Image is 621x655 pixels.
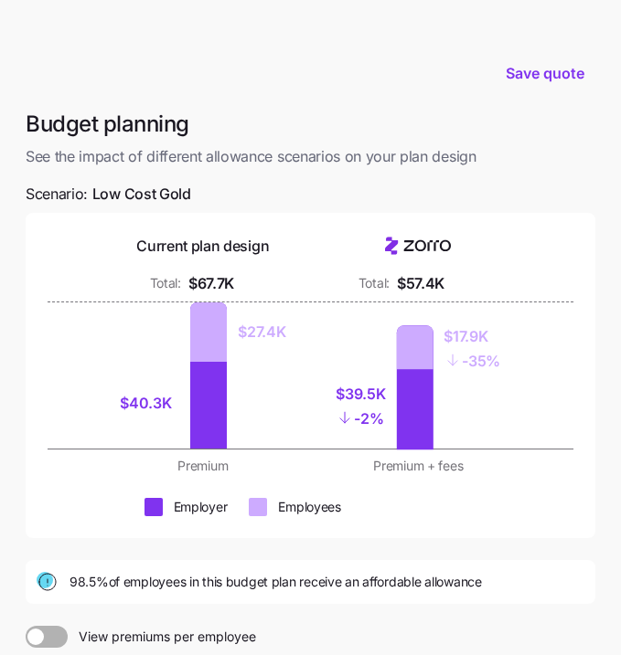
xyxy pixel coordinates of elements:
div: Current plan design [136,235,269,258]
div: $27.4K [238,321,285,343]
div: Premium + fees [322,457,516,475]
div: $17.9K [444,325,500,348]
span: Low Cost Gold [92,183,191,206]
div: $67.7K [188,272,234,295]
div: - 35% [444,348,500,373]
div: $40.3K [120,392,179,415]
div: Total: [150,274,181,292]
h1: Budget planning [26,110,595,138]
div: Employer [174,498,228,516]
div: $39.5K [336,383,385,406]
span: View premiums per employee [68,626,256,648]
div: Total: [359,274,390,292]
div: $57.4K [397,272,444,295]
button: Save quote [491,48,599,99]
span: 98.5% of employees in this budget plan receive an affordable allowance [70,573,482,591]
span: Scenario: [26,183,191,206]
div: Premium [106,457,300,475]
div: Employees [278,498,340,516]
span: See the impact of different allowance scenarios on your plan design [26,145,595,168]
div: - 2% [336,406,385,430]
span: Save quote [506,62,584,84]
